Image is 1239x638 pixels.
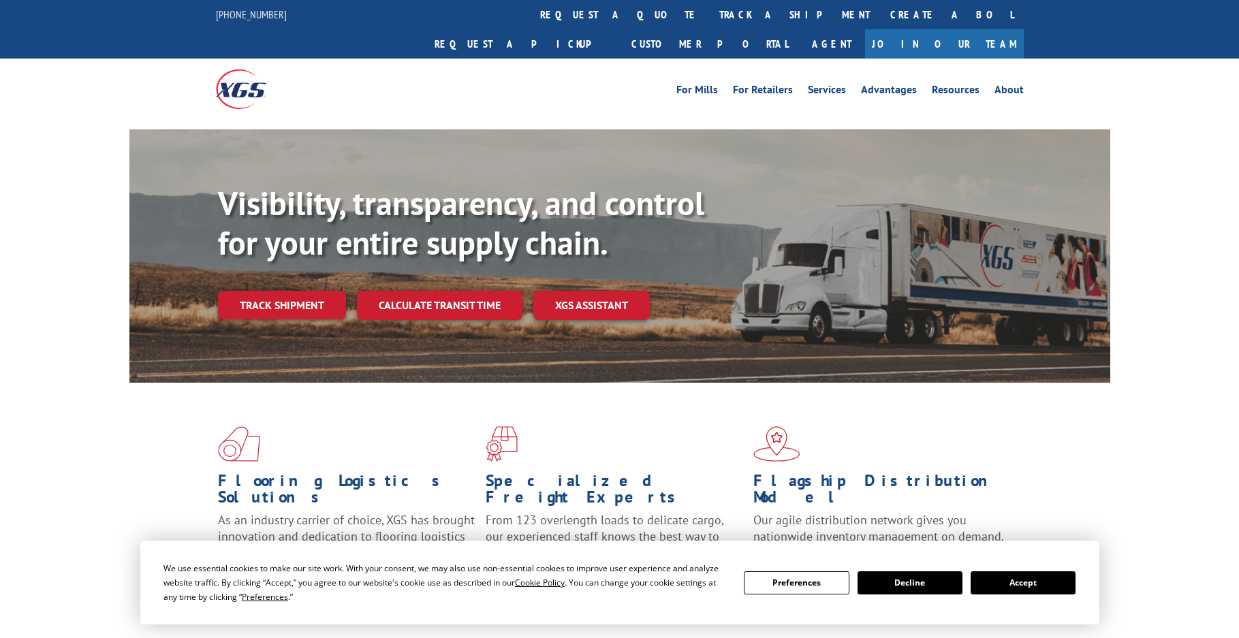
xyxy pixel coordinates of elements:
a: Advantages [861,84,917,99]
a: For Retailers [733,84,793,99]
a: Services [808,84,846,99]
img: xgs-icon-flagship-distribution-model-red [753,426,800,462]
img: xgs-icon-focused-on-flooring-red [486,426,518,462]
a: Resources [932,84,979,99]
h1: Flooring Logistics Solutions [218,473,475,512]
a: Customer Portal [621,29,798,59]
a: [PHONE_NUMBER] [216,7,287,21]
b: Visibility, transparency, and control for your entire supply chain. [218,182,704,264]
div: We use essential cookies to make our site work. With your consent, we may also use non-essential ... [163,561,727,604]
a: Request a pickup [424,29,621,59]
a: Join Our Team [865,29,1024,59]
a: Calculate transit time [357,291,522,320]
a: Track shipment [218,291,346,319]
button: Preferences [744,571,849,594]
span: Cookie Policy [515,577,565,588]
p: From 123 overlength loads to delicate cargo, our experienced staff knows the best way to move you... [486,512,743,573]
span: As an industry carrier of choice, XGS has brought innovation and dedication to flooring logistics... [218,512,475,560]
h1: Specialized Freight Experts [486,473,743,512]
span: Our agile distribution network gives you nationwide inventory management on demand. [753,512,1004,544]
img: xgs-icon-total-supply-chain-intelligence-red [218,426,260,462]
button: Accept [971,571,1076,594]
a: For Mills [676,84,718,99]
div: Cookie Consent Prompt [140,541,1099,624]
a: About [994,84,1024,99]
a: Agent [798,29,865,59]
button: Decline [858,571,962,594]
h1: Flagship Distribution Model [753,473,1011,512]
span: Preferences [242,591,288,603]
a: XGS ASSISTANT [533,291,650,320]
